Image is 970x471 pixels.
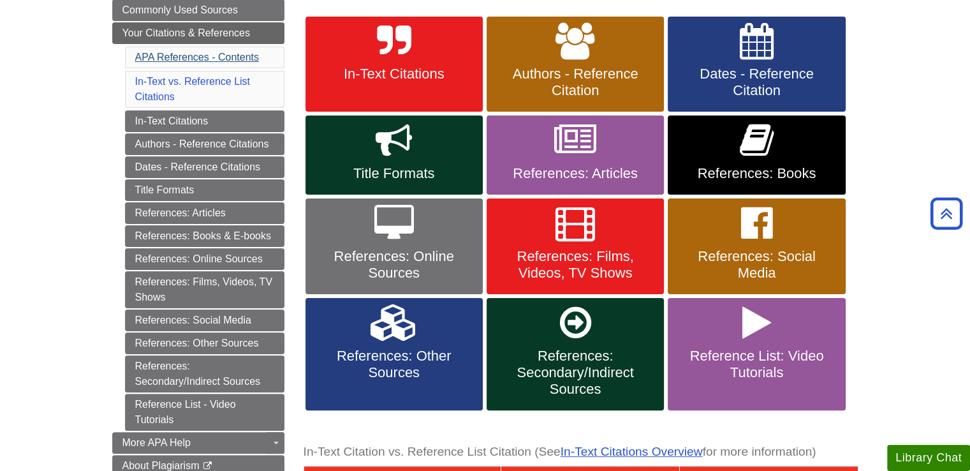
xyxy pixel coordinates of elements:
[125,133,284,155] a: Authors - Reference Citations
[122,460,200,471] span: About Plagiarism
[125,333,284,354] a: References: Other Sources
[487,17,664,112] a: Authors - Reference Citation
[125,310,284,331] a: References: Social Media
[668,17,845,112] a: Dates - Reference Citation
[487,198,664,294] a: References: Films, Videos, TV Shows
[487,298,664,410] a: References: Secondary/Indirect Sources
[668,198,845,294] a: References: Social Media
[496,248,654,281] span: References: Films, Videos, TV Shows
[677,248,835,281] span: References: Social Media
[122,27,250,38] span: Your Citations & References
[125,179,284,201] a: Title Formats
[125,110,284,132] a: In-Text Citations
[926,205,967,222] a: Back to Top
[315,165,473,182] span: Title Formats
[496,66,654,99] span: Authors - Reference Citation
[305,116,483,195] a: Title Formats
[125,394,284,431] a: Reference List - Video Tutorials
[496,348,654,398] span: References: Secondary/Indirect Sources
[561,445,703,458] a: In-Text Citations Overview
[125,248,284,270] a: References: Online Sources
[125,225,284,247] a: References: Books & E-books
[677,348,835,381] span: Reference List: Video Tutorials
[668,116,845,195] a: References: Books
[668,298,845,410] a: Reference List: Video Tutorials
[125,156,284,178] a: Dates - Reference Citations
[112,432,284,454] a: More APA Help
[125,202,284,224] a: References: Articles
[122,4,238,15] span: Commonly Used Sources
[125,355,284,392] a: References: Secondary/Indirect Sources
[122,437,191,448] span: More APA Help
[887,445,970,471] button: Library Chat
[304,438,858,467] caption: In-Text Citation vs. Reference List Citation (See for more information)
[305,198,483,294] a: References: Online Sources
[496,165,654,182] span: References: Articles
[112,22,284,44] a: Your Citations & References
[305,298,483,410] a: References: Other Sources
[202,462,213,470] i: This link opens in a new window
[487,116,664,195] a: References: Articles
[135,76,251,102] a: In-Text vs. Reference List Citations
[305,17,483,112] a: In-Text Citations
[315,66,473,82] span: In-Text Citations
[135,52,259,63] a: APA References - Contents
[315,348,473,381] span: References: Other Sources
[677,165,835,182] span: References: Books
[315,248,473,281] span: References: Online Sources
[125,271,284,308] a: References: Films, Videos, TV Shows
[677,66,835,99] span: Dates - Reference Citation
